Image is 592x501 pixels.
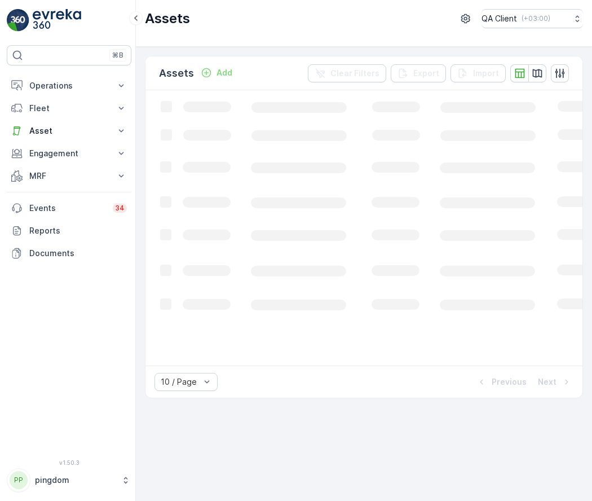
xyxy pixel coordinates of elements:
[538,376,556,388] p: Next
[217,67,232,78] p: Add
[391,64,446,82] button: Export
[159,65,194,81] p: Assets
[7,97,131,120] button: Fleet
[29,80,109,91] p: Operations
[35,474,116,486] p: pingdom
[33,9,81,32] img: logo_light-DOdMpM7g.png
[481,9,583,28] button: QA Client(+03:00)
[7,242,131,265] a: Documents
[7,9,29,32] img: logo
[145,10,190,28] p: Assets
[29,148,109,159] p: Engagement
[115,204,125,213] p: 34
[29,170,109,182] p: MRF
[413,68,439,79] p: Export
[7,74,131,97] button: Operations
[7,197,131,219] a: Events34
[522,14,550,23] p: ( +03:00 )
[10,471,28,489] div: PP
[29,248,127,259] p: Documents
[537,375,573,389] button: Next
[450,64,506,82] button: Import
[492,376,527,388] p: Previous
[7,142,131,165] button: Engagement
[7,165,131,187] button: MRF
[475,375,528,389] button: Previous
[29,225,127,236] p: Reports
[7,120,131,142] button: Asset
[196,66,237,80] button: Add
[308,64,386,82] button: Clear Filters
[29,103,109,114] p: Fleet
[473,68,499,79] p: Import
[7,459,131,466] span: v 1.50.3
[7,219,131,242] a: Reports
[29,125,109,137] p: Asset
[330,68,379,79] p: Clear Filters
[7,468,131,492] button: PPpingdom
[112,51,123,60] p: ⌘B
[481,13,517,24] p: QA Client
[29,203,106,214] p: Events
